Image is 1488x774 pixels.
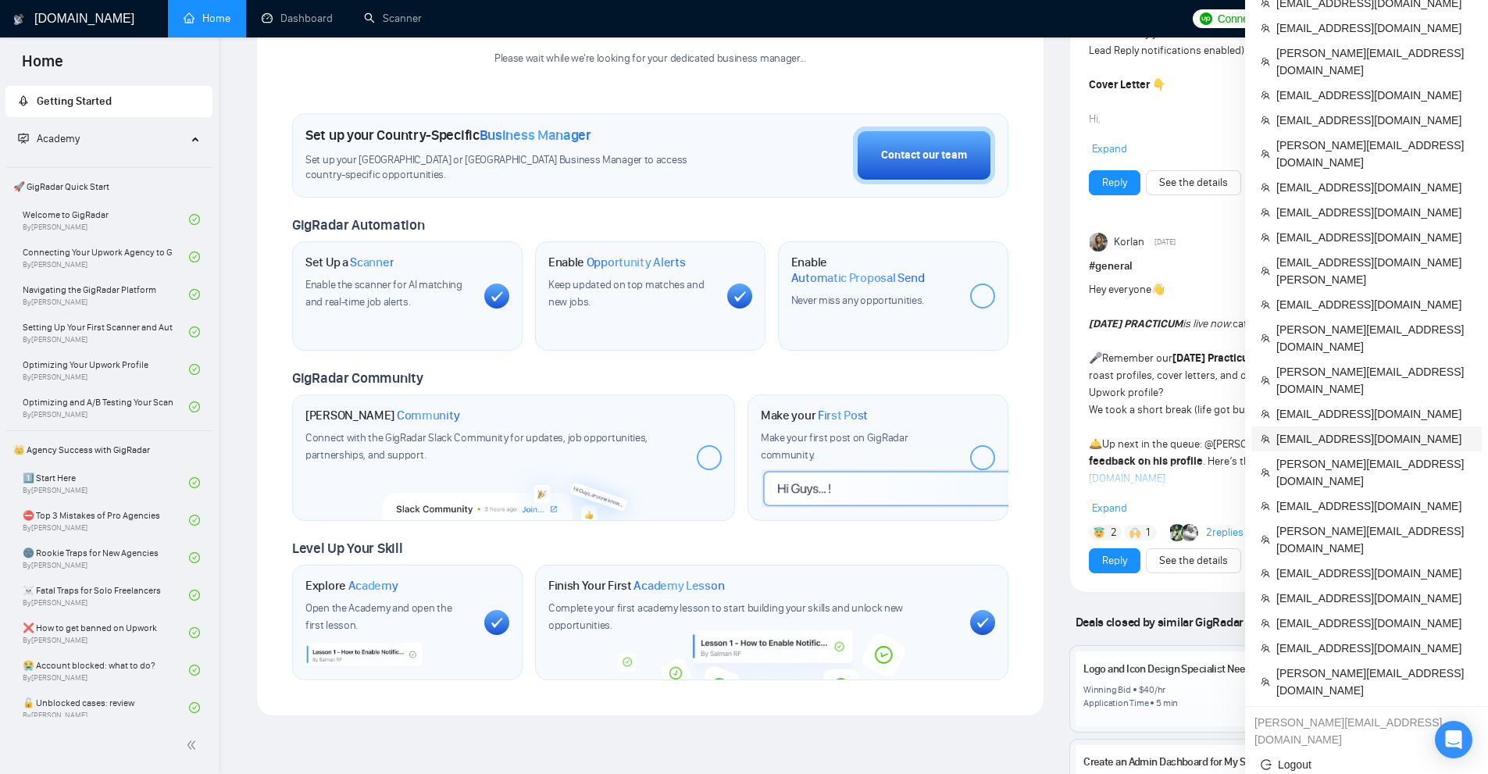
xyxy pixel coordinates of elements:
[1159,174,1228,191] a: See the details
[1276,498,1472,515] span: [EMAIL_ADDRESS][DOMAIN_NAME]
[633,578,724,594] span: Academy Lesson
[1261,535,1270,544] span: team
[1146,525,1150,540] span: 1
[1089,281,1363,590] div: Hey everyone :catt: Remember our where we roast profiles, cover letters, and other aspects of you...
[1276,430,1472,448] span: [EMAIL_ADDRESS][DOMAIN_NAME]
[1261,594,1270,603] span: team
[1089,317,1183,330] strong: [DATE] PRACTICUM
[761,431,908,462] span: Make your first post on GigRadar community.
[791,255,958,285] h1: Enable
[1172,351,1293,365] strong: [DATE] Practicum series,
[189,702,200,713] span: check-circle
[23,315,189,349] a: Setting Up Your First Scanner and Auto-BidderBy[PERSON_NAME]
[1092,142,1127,155] span: Expand
[18,132,80,145] span: Academy
[1276,112,1472,129] span: [EMAIL_ADDRESS][DOMAIN_NAME]
[1261,183,1270,192] span: team
[292,540,402,557] span: Level Up Your Skill
[1089,78,1165,91] strong: Cover Letter 👇
[23,578,189,612] a: ☠️ Fatal Traps for Solo FreelancersBy[PERSON_NAME]
[305,408,460,423] h1: [PERSON_NAME]
[548,578,724,594] h1: Finish Your First
[23,202,189,237] a: Welcome to GigRadarBy[PERSON_NAME]
[1261,677,1270,687] span: team
[1261,409,1270,419] span: team
[18,133,29,144] span: fund-projection-screen
[761,408,868,423] h1: Make your
[13,7,24,32] img: logo
[1261,149,1270,159] span: team
[189,590,200,601] span: check-circle
[23,465,189,500] a: 1️⃣ Start HereBy[PERSON_NAME]
[1261,756,1472,773] span: Logout
[23,503,189,537] a: ⛔ Top 3 Mistakes of Pro AgenciesBy[PERSON_NAME]
[1111,525,1117,540] span: 2
[1154,235,1176,249] span: [DATE]
[189,552,200,563] span: check-circle
[1206,525,1244,540] a: 2replies
[305,255,394,270] h1: Set Up a
[1154,683,1165,696] div: /hr
[1114,234,1144,251] span: Korlan
[1276,455,1472,490] span: [PERSON_NAME][EMAIL_ADDRESS][DOMAIN_NAME]
[1083,755,1383,769] a: Create an Admin Dashboard for My SpeakerEvent Finder™ Software
[818,408,868,423] span: First Post
[189,627,200,638] span: check-circle
[305,127,591,144] h1: Set up your Country-Specific
[1129,527,1140,538] img: 🙌
[853,127,995,184] button: Contact our team
[23,540,189,575] a: 🌚 Rookie Traps for New AgenciesBy[PERSON_NAME]
[397,408,460,423] span: Community
[548,255,686,270] h1: Enable
[1276,20,1472,37] span: [EMAIL_ADDRESS][DOMAIN_NAME]
[480,127,591,144] span: Business Manager
[1146,548,1241,573] button: See the details
[1261,300,1270,309] span: team
[189,251,200,262] span: check-circle
[305,601,451,632] span: Open the Academy and open the first lesson.
[23,690,189,725] a: 🔓 Unblocked cases: reviewBy[PERSON_NAME]
[485,52,815,66] div: Please wait while we're looking for your dedicated business manager...
[548,601,903,632] span: Complete your first academy lesson to start building your skills and unlock new opportunities.
[1261,57,1270,66] span: team
[1261,333,1270,343] span: team
[7,434,211,465] span: 👑 Agency Success with GigRadar
[548,278,705,309] span: Keep updated on top matches and new jobs.
[305,153,719,183] span: Set up your [GEOGRAPHIC_DATA] or [GEOGRAPHIC_DATA] Business Manager to access country-specific op...
[305,278,462,309] span: Enable the scanner for AI matching and real-time job alerts.
[348,578,398,594] span: Academy
[23,240,189,274] a: Connecting Your Upwork Agency to GigRadarBy[PERSON_NAME]
[1261,759,1272,770] span: logout
[1183,524,1200,541] img: Pavel
[1200,12,1212,25] img: upwork-logo.png
[189,477,200,488] span: check-circle
[1276,137,1472,171] span: [PERSON_NAME][EMAIL_ADDRESS][DOMAIN_NAME]
[189,401,200,412] span: check-circle
[1261,434,1270,444] span: team
[1089,548,1140,573] button: Reply
[23,277,189,312] a: Navigating the GigRadar PlatformBy[PERSON_NAME]
[1261,619,1270,628] span: team
[1276,204,1472,221] span: [EMAIL_ADDRESS][DOMAIN_NAME]
[1261,266,1270,276] span: team
[1276,615,1472,632] span: [EMAIL_ADDRESS][DOMAIN_NAME]
[1102,174,1127,191] a: Reply
[1151,283,1165,296] span: 👋
[1276,254,1472,288] span: [EMAIL_ADDRESS][DOMAIN_NAME][PERSON_NAME]
[382,457,647,520] img: slackcommunity-bg.png
[1083,662,1263,676] a: Logo and Icon Design Specialist Needed
[791,294,924,307] span: Never miss any opportunities.
[1144,683,1154,696] div: 40
[189,364,200,375] span: check-circle
[1218,10,1265,27] span: Connects:
[1261,116,1270,125] span: team
[1261,91,1270,100] span: team
[1089,437,1102,451] span: 🛎️
[1139,683,1144,696] div: $
[1245,710,1488,752] div: oleksandr.b@gigradar.io
[1083,683,1130,696] div: Winning Bid
[1092,501,1127,515] span: Expand
[791,270,925,286] span: Automatic Proposal Send
[18,95,29,106] span: rocket
[189,214,200,225] span: check-circle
